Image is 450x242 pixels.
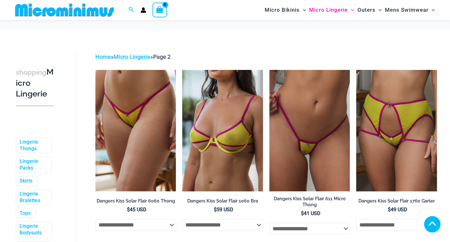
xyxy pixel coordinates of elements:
[356,198,437,204] h2: Dangers Kiss Solar Flair 1760 Garter
[269,196,350,208] h2: Dangers Kiss Solar Flair 611 Micro Thong
[356,70,437,191] img: Dangers Kiss Solar Flair 6060 Thong 1760 Garter 03
[385,2,429,18] span: Mens Swimwear
[13,3,117,17] img: MM SHOP LOGO FLAT
[114,53,150,60] a: Micro Lingerie
[301,210,320,216] bdi: 41 USD
[129,6,134,14] a: Search icon link
[127,207,130,213] span: $
[95,198,176,206] a: Dangers Kiss Solar Flair 6060 Thong
[269,70,350,191] img: Dangers Kiss Solar Flair 611 Micro 01
[20,210,31,217] a: Tops
[16,67,54,99] h3: Micro Lingerie
[301,210,304,216] span: $
[214,207,233,213] bdi: 59 USD
[182,70,263,191] img: Dangers Kiss Solar Flair 1060 Bra 01
[269,70,350,191] a: Dangers Kiss Solar Flair 611 Micro 01Dangers Kiss Solar Flair 611 Micro 02Dangers Kiss Solar Flai...
[269,196,350,210] a: Dangers Kiss Solar Flair 611 Micro Thong
[95,70,176,191] a: Dangers Kiss Solar Flair 6060 Thong 01Dangers Kiss Solar Flair 6060 Thong 02Dangers Kiss Solar Fl...
[375,2,382,18] span: Menu Toggle
[95,70,176,191] img: Dangers Kiss Solar Flair 6060 Thong 01
[20,191,47,204] a: Lingerie Bralettes
[20,158,47,171] a: Lingerie Packs
[214,207,217,213] span: $
[127,207,146,213] bdi: 45 USD
[429,2,435,18] span: Menu Toggle
[182,198,263,204] h2: Dangers Kiss Solar Flair 1060 Bra
[263,2,308,18] a: Micro BikinisMenu ToggleMenu Toggle
[356,70,437,191] a: Dangers Kiss Solar Flair 6060 Thong 1760 Garter 03Dangers Kiss Solar Flair 6060 Thong 1760 Garter...
[262,1,437,19] nav: Site Navigation
[95,53,171,60] span: » »
[300,2,306,18] span: Menu Toggle
[153,3,167,17] a: View Shopping Cart, empty
[357,2,375,18] span: Outers
[356,2,383,18] a: OutersMenu ToggleMenu Toggle
[20,223,47,236] a: Lingerie Bodysuits
[20,178,33,184] a: Skirts
[20,139,47,152] a: Lingerie Thongs
[182,198,263,206] a: Dangers Kiss Solar Flair 1060 Bra
[309,2,348,18] span: Micro Lingerie
[16,68,46,76] span: shopping
[141,7,146,13] a: Account icon link
[153,53,171,60] span: Page 2
[388,207,391,213] span: $
[383,2,436,18] a: Mens SwimwearMenu ToggleMenu Toggle
[388,207,407,213] bdi: 49 USD
[95,198,176,204] h2: Dangers Kiss Solar Flair 6060 Thong
[182,70,263,191] a: Dangers Kiss Solar Flair 1060 Bra 01Dangers Kiss Solar Flair 1060 Bra 02Dangers Kiss Solar Flair ...
[348,2,354,18] span: Menu Toggle
[356,198,437,206] a: Dangers Kiss Solar Flair 1760 Garter
[95,53,111,60] a: Home
[265,2,300,18] span: Micro Bikinis
[308,2,356,18] a: Micro LingerieMenu ToggleMenu Toggle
